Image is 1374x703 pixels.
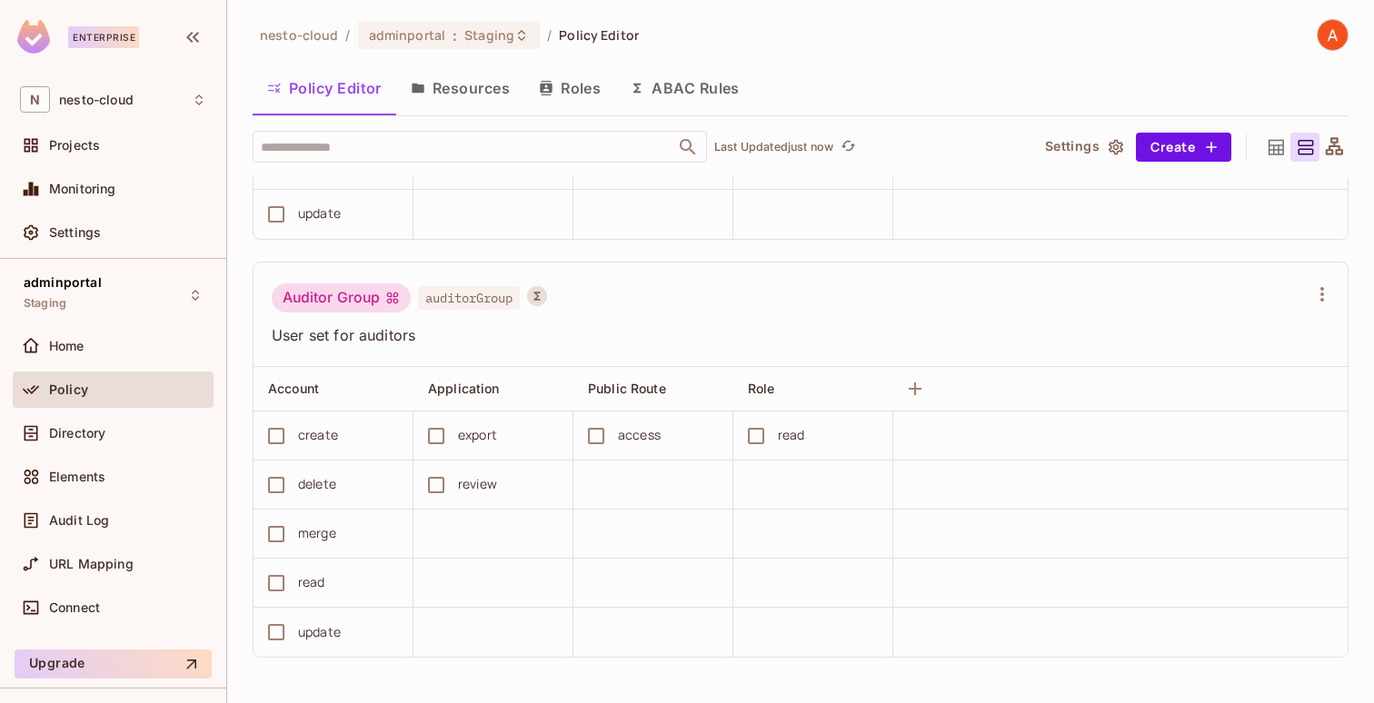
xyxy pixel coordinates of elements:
[418,286,520,310] span: auditorGroup
[49,138,100,153] span: Projects
[1038,133,1129,162] button: Settings
[369,26,445,44] span: adminportal
[49,426,105,441] span: Directory
[49,600,100,615] span: Connect
[49,470,105,484] span: Elements
[1136,133,1231,162] button: Create
[49,382,88,397] span: Policy
[17,20,50,54] img: SReyMgAAAABJRU5ErkJggg==
[15,649,212,678] button: Upgrade
[68,26,139,48] div: Enterprise
[714,140,833,154] p: Last Updated just now
[428,381,500,396] span: Application
[272,325,1308,345] span: User set for auditors
[49,182,116,196] span: Monitoring
[464,26,514,44] span: Staging
[396,65,524,111] button: Resources
[837,136,859,158] button: refresh
[260,26,338,44] span: the active workspace
[20,86,50,113] span: N
[268,381,319,396] span: Account
[298,622,341,642] div: update
[298,425,338,445] div: create
[588,381,666,396] span: Public Route
[1318,20,1348,50] img: Adel Ati
[272,283,411,312] div: Auditor Group
[524,65,615,111] button: Roles
[49,557,134,571] span: URL Mapping
[24,296,66,311] span: Staging
[615,65,754,111] button: ABAC Rules
[298,474,336,494] div: delete
[49,225,101,240] span: Settings
[618,425,661,445] div: access
[841,138,856,156] span: refresh
[833,136,859,158] span: Click to refresh data
[559,26,639,44] span: Policy Editor
[527,286,547,306] button: A User Set is a dynamically conditioned role, grouping users based on real-time criteria.
[298,572,325,592] div: read
[778,425,805,445] div: read
[253,65,396,111] button: Policy Editor
[49,513,109,528] span: Audit Log
[452,28,458,43] span: :
[458,425,497,445] div: export
[458,474,497,494] div: review
[547,26,552,44] li: /
[345,26,350,44] li: /
[298,523,336,543] div: merge
[675,134,701,160] button: Open
[748,381,775,396] span: Role
[24,275,102,290] span: adminportal
[298,203,341,223] div: update
[49,339,85,353] span: Home
[59,93,134,107] span: Workspace: nesto-cloud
